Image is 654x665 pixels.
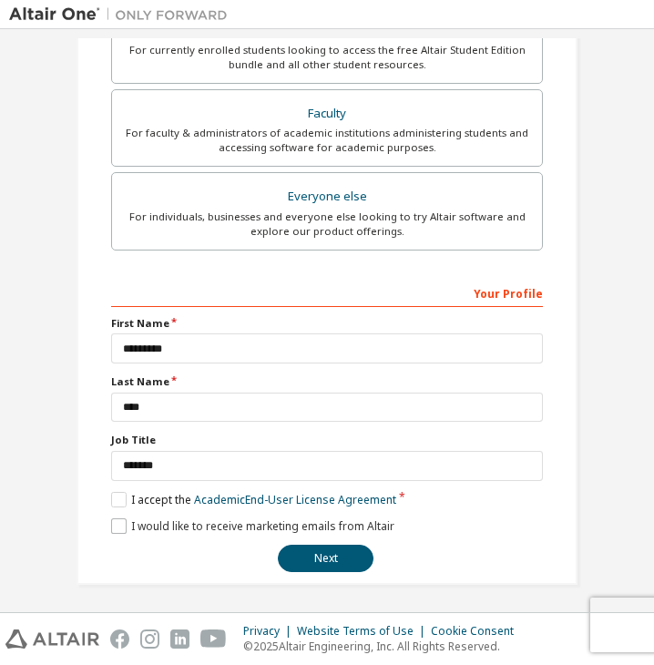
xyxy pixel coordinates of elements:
[123,101,531,127] div: Faculty
[123,43,531,72] div: For currently enrolled students looking to access the free Altair Student Edition bundle and all ...
[140,629,159,649] img: instagram.svg
[110,629,129,649] img: facebook.svg
[170,629,189,649] img: linkedin.svg
[123,210,531,239] div: For individuals, businesses and everyone else looking to try Altair software and explore our prod...
[278,545,373,572] button: Next
[111,374,543,389] label: Last Name
[5,629,99,649] img: altair_logo.svg
[111,316,543,331] label: First Name
[111,518,394,534] label: I would like to receive marketing emails from Altair
[431,624,525,639] div: Cookie Consent
[194,492,396,507] a: Academic End-User License Agreement
[111,433,543,447] label: Job Title
[111,278,543,307] div: Your Profile
[123,126,531,155] div: For faculty & administrators of academic institutions administering students and accessing softwa...
[123,184,531,210] div: Everyone else
[243,624,297,639] div: Privacy
[111,492,396,507] label: I accept the
[9,5,237,24] img: Altair One
[243,639,525,654] p: © 2025 Altair Engineering, Inc. All Rights Reserved.
[200,629,227,649] img: youtube.svg
[297,624,431,639] div: Website Terms of Use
